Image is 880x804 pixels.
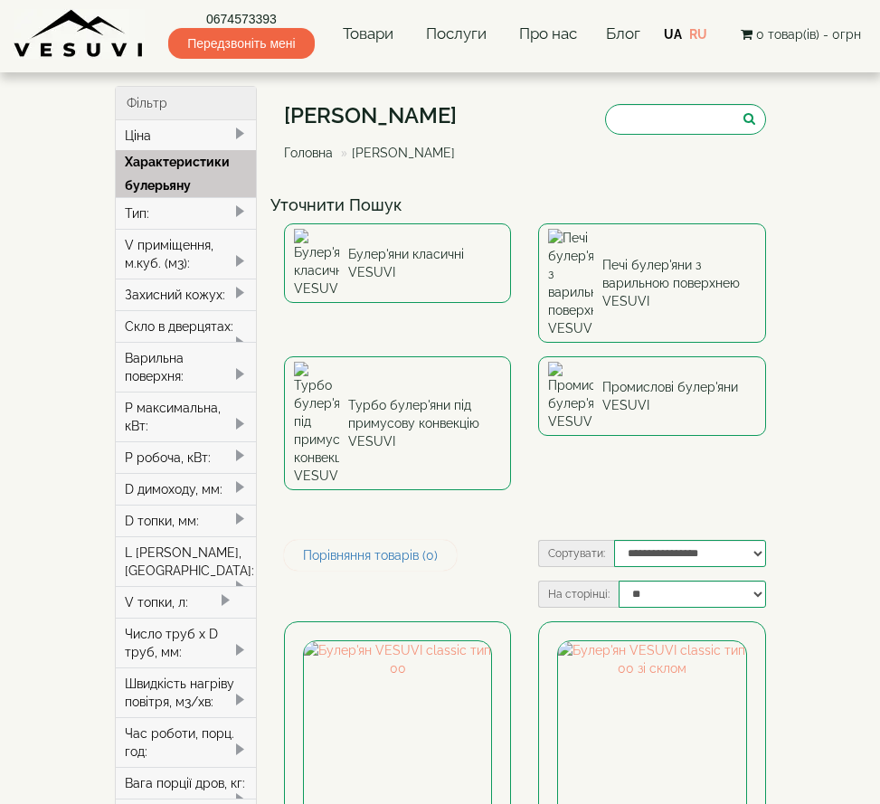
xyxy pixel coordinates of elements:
div: Число труб x D труб, мм: [116,618,257,667]
div: Вага порції дров, кг: [116,767,257,799]
img: Завод VESUVI [14,9,145,59]
div: Характеристики булерьяну [116,150,257,197]
div: Фільтр [116,87,257,120]
a: Турбо булер'яни під примусову конвекцію VESUVI Турбо булер'яни під примусову конвекцію VESUVI [284,356,511,490]
div: Захисний кожух: [116,279,257,310]
a: UA [664,27,682,42]
h1: [PERSON_NAME] [284,104,468,128]
a: 0674573393 [168,10,314,28]
img: Булер'яни класичні VESUVI [294,229,339,298]
span: Передзвоніть мені [168,28,314,59]
div: V приміщення, м.куб. (м3): [116,229,257,279]
h4: Уточнити Пошук [270,196,780,214]
div: Тип: [116,197,257,229]
a: Булер'яни класичні VESUVI Булер'яни класичні VESUVI [284,223,511,303]
a: Порівняння товарів (0) [284,540,457,571]
label: Сортувати: [538,540,614,567]
img: Печі булер'яни з варильною поверхнею VESUVI [548,229,593,337]
a: Товари [338,14,398,55]
div: Швидкість нагріву повітря, м3/хв: [116,667,257,717]
a: Послуги [421,14,491,55]
a: Головна [284,146,333,160]
div: D димоходу, мм: [116,473,257,505]
div: Час роботи, порц. год: [116,717,257,767]
a: Про нас [515,14,582,55]
div: P максимальна, кВт: [116,392,257,441]
div: L [PERSON_NAME], [GEOGRAPHIC_DATA]: [116,536,257,586]
div: Варильна поверхня: [116,342,257,392]
img: Турбо булер'яни під примусову конвекцію VESUVI [294,362,339,485]
div: Ціна [116,120,257,151]
div: V топки, л: [116,586,257,618]
div: D топки, мм: [116,505,257,536]
button: 0 товар(ів) - 0грн [735,24,866,44]
label: На сторінці: [538,581,619,608]
a: Печі булер'яни з варильною поверхнею VESUVI Печі булер'яни з варильною поверхнею VESUVI [538,223,765,343]
div: Скло в дверцятах: [116,310,257,342]
li: [PERSON_NAME] [336,144,455,162]
img: Промислові булер'яни VESUVI [548,362,593,430]
span: 0 товар(ів) - 0грн [756,27,861,42]
a: Блог [606,24,640,43]
a: Промислові булер'яни VESUVI Промислові булер'яни VESUVI [538,356,765,436]
div: P робоча, кВт: [116,441,257,473]
a: RU [689,27,707,42]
